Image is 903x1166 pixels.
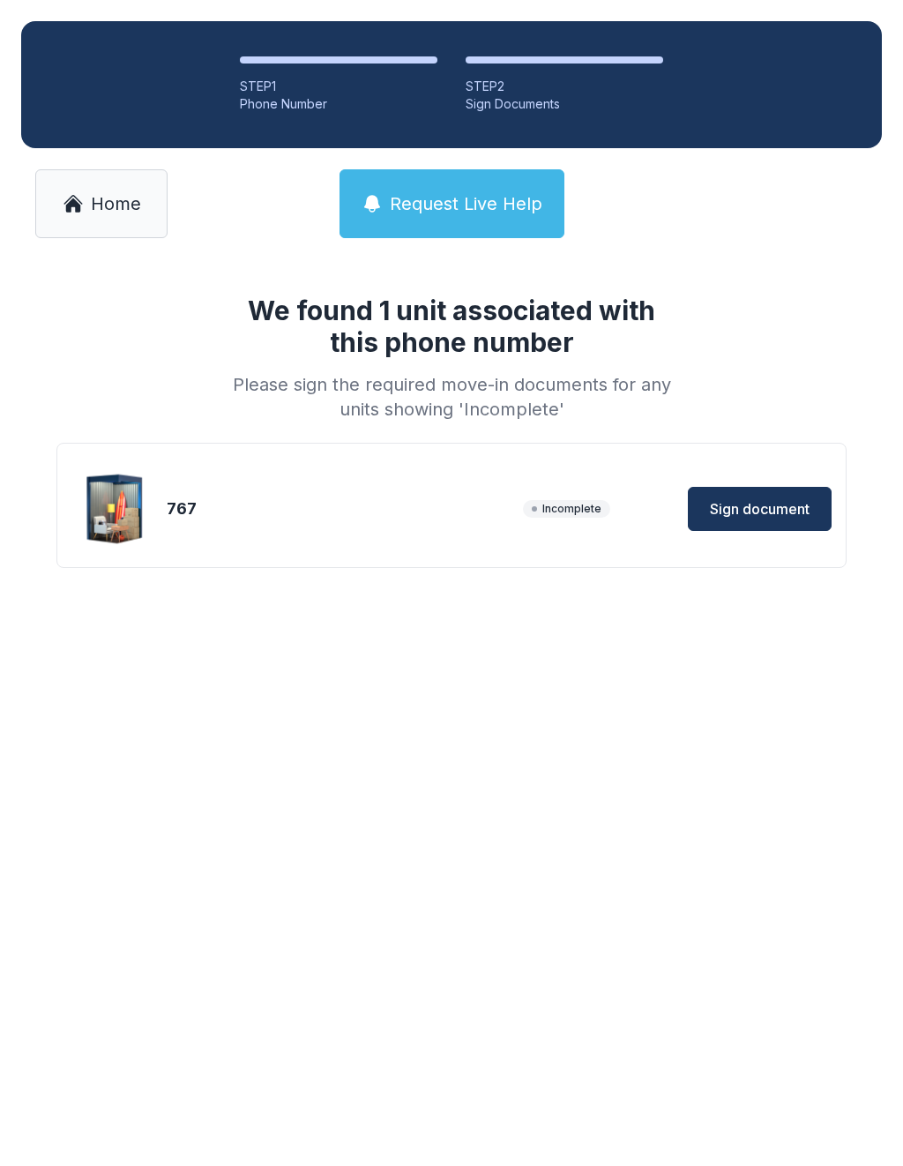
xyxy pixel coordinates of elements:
[226,295,677,358] h1: We found 1 unit associated with this phone number
[466,95,663,113] div: Sign Documents
[710,498,810,519] span: Sign document
[466,78,663,95] div: STEP 2
[240,95,437,113] div: Phone Number
[390,191,542,216] span: Request Live Help
[240,78,437,95] div: STEP 1
[91,191,141,216] span: Home
[167,497,516,521] div: 767
[523,500,610,518] span: Incomplete
[226,372,677,422] div: Please sign the required move-in documents for any units showing 'Incomplete'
